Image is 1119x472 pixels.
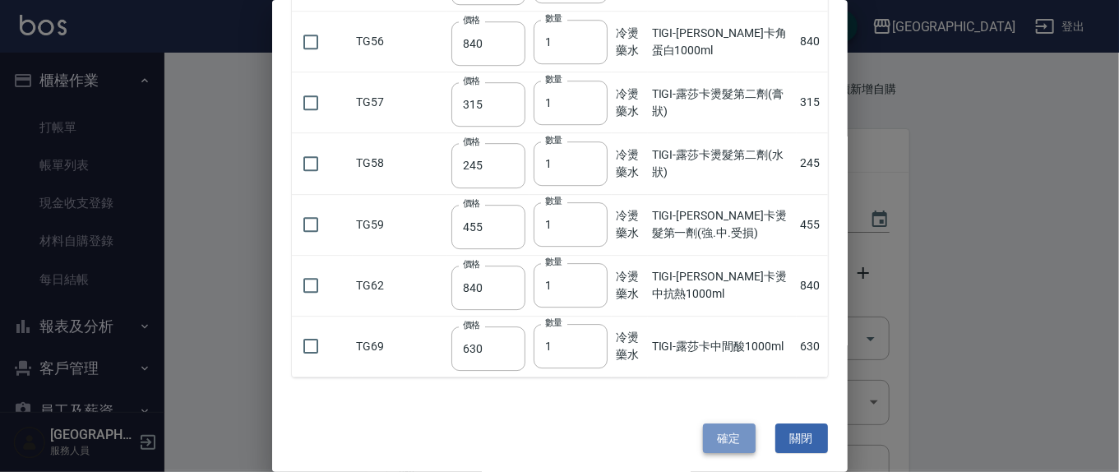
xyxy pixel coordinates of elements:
label: 價格 [463,136,480,148]
td: 315 [797,72,828,133]
td: TIGI-露莎卡燙髮第二劑(膏狀) [648,72,797,133]
td: 冷燙藥水 [612,12,648,72]
label: 數量 [545,73,562,86]
td: 630 [797,316,828,377]
td: TIGI-[PERSON_NAME]卡燙中抗熱1000ml [648,255,797,316]
label: 價格 [463,197,480,210]
td: 245 [797,133,828,194]
label: 數量 [545,195,562,207]
td: 455 [797,194,828,255]
td: TIGI-露莎卡中間酸1000ml [648,316,797,377]
button: 關閉 [775,423,828,454]
td: TG59 [353,194,447,255]
td: TG69 [353,316,447,377]
td: TIGI-[PERSON_NAME]卡燙髮第一劑(強.中.受損) [648,194,797,255]
label: 價格 [463,258,480,271]
button: 確定 [703,423,756,454]
td: TIGI-露莎卡燙髮第二劑(水狀) [648,133,797,194]
td: 840 [797,12,828,72]
td: TIGI-[PERSON_NAME]卡角蛋白1000ml [648,12,797,72]
label: 價格 [463,75,480,87]
label: 價格 [463,14,480,26]
td: 冷燙藥水 [612,72,648,133]
td: 冷燙藥水 [612,316,648,377]
td: 冷燙藥水 [612,255,648,316]
label: 數量 [545,134,562,146]
label: 數量 [545,256,562,268]
td: TG57 [353,72,447,133]
label: 數量 [545,12,562,25]
td: TG62 [353,255,447,316]
td: TG58 [353,133,447,194]
td: TG56 [353,12,447,72]
label: 價格 [463,319,480,331]
td: 冷燙藥水 [612,133,648,194]
td: 840 [797,255,828,316]
td: 冷燙藥水 [612,194,648,255]
label: 數量 [545,317,562,329]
